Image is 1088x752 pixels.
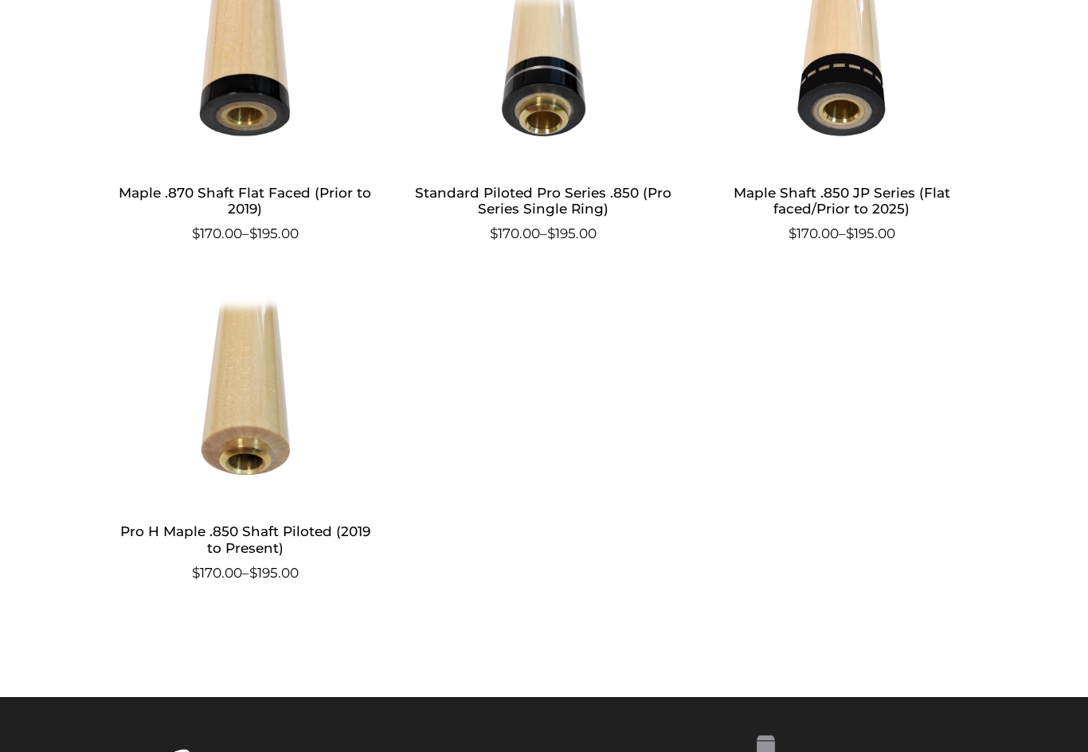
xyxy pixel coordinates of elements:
[789,226,839,242] bdi: 170.00
[709,225,974,245] span: –
[112,225,378,245] span: –
[249,566,257,582] span: $
[192,566,200,582] span: $
[249,226,299,242] bdi: 195.00
[411,225,676,245] span: –
[192,226,242,242] bdi: 170.00
[789,226,796,242] span: $
[192,566,242,582] bdi: 170.00
[249,566,299,582] bdi: 195.00
[112,564,378,585] span: –
[249,226,257,242] span: $
[846,226,854,242] span: $
[846,226,895,242] bdi: 195.00
[709,178,974,225] h2: Maple Shaft .850 JP Series (Flat faced/Prior to 2025)
[112,518,378,564] h2: Pro H Maple .850 Shaft Piloted (2019 to Present)
[192,226,200,242] span: $
[112,178,378,225] h2: Maple .870 Shaft Flat Faced (Prior to 2019)
[411,178,676,225] h2: Standard Piloted Pro Series .850 (Pro Series Single Ring)
[490,226,498,242] span: $
[490,226,540,242] bdi: 170.00
[112,290,378,505] img: Pro H Maple .850 Shaft Piloted (2019 to Present)
[112,290,378,584] a: Pro H Maple .850 Shaft Piloted (2019 to Present) $170.00–$195.00
[547,226,597,242] bdi: 195.00
[547,226,555,242] span: $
